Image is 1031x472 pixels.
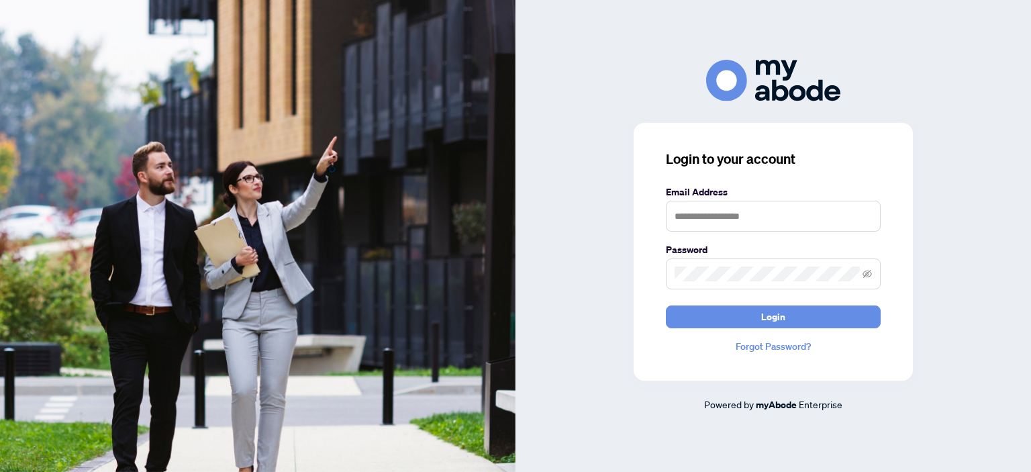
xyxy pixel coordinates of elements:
[666,242,881,257] label: Password
[761,306,785,328] span: Login
[666,150,881,169] h3: Login to your account
[756,397,797,412] a: myAbode
[704,398,754,410] span: Powered by
[666,339,881,354] a: Forgot Password?
[666,305,881,328] button: Login
[706,60,840,101] img: ma-logo
[666,185,881,199] label: Email Address
[863,269,872,279] span: eye-invisible
[799,398,842,410] span: Enterprise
